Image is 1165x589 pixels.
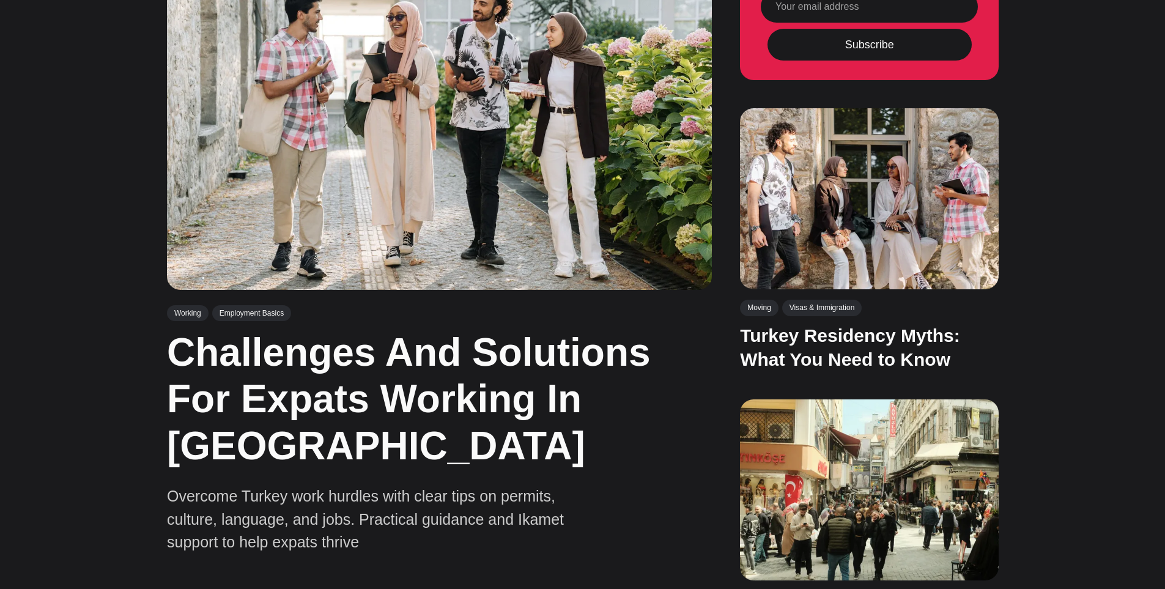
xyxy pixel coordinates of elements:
[167,330,651,468] a: Challenges And Solutions For Expats Working In [GEOGRAPHIC_DATA]
[212,305,290,320] a: Employment Basics
[167,485,607,554] p: Overcome Turkey work hurdles with clear tips on permits, culture, language, and jobs. Practical g...
[767,29,971,61] button: Subscribe
[740,108,999,289] img: Turkey Residency Myths: What You Need to Know
[740,300,779,316] a: Moving
[740,325,960,369] a: Turkey Residency Myths: What You Need to Know
[167,305,209,320] a: Working
[782,300,861,316] a: Visas & Immigration
[740,399,999,580] img: Exploring The Best Expat Communities In Turkey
